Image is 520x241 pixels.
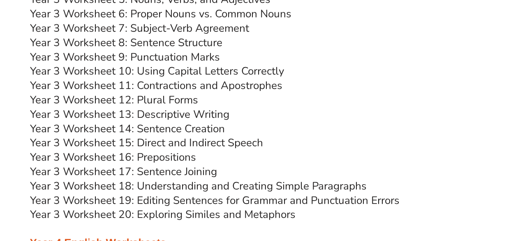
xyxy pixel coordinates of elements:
a: Year 3 Worksheet 12: Plural Forms [30,93,198,107]
a: Year 3 Worksheet 7: Subject-Verb Agreement [30,21,249,35]
a: Year 3 Worksheet 15: Direct and Indirect Speech [30,136,263,150]
a: Year 3 Worksheet 6: Proper Nouns vs. Common Nouns [30,7,291,21]
a: Year 3 Worksheet 17: Sentence Joining [30,164,217,179]
a: Year 3 Worksheet 13: Descriptive Writing [30,107,229,122]
a: Year 3 Worksheet 20: Exploring Similes and Metaphors [30,207,296,222]
a: Year 3 Worksheet 10: Using Capital Letters Correctly [30,64,284,78]
a: Year 3 Worksheet 9: Punctuation Marks [30,50,220,64]
a: Year 3 Worksheet 19: Editing Sentences for Grammar and Punctuation Errors [30,193,400,208]
a: Year 3 Worksheet 14: Sentence Creation [30,122,225,136]
a: Year 3 Worksheet 11: Contractions and Apostrophes [30,78,282,93]
a: Year 3 Worksheet 16: Prepositions [30,150,196,164]
a: Year 3 Worksheet 18: Understanding and Creating Simple Paragraphs [30,179,367,193]
iframe: Chat Widget [383,148,520,241]
a: Year 3 Worksheet 8: Sentence Structure [30,35,222,50]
